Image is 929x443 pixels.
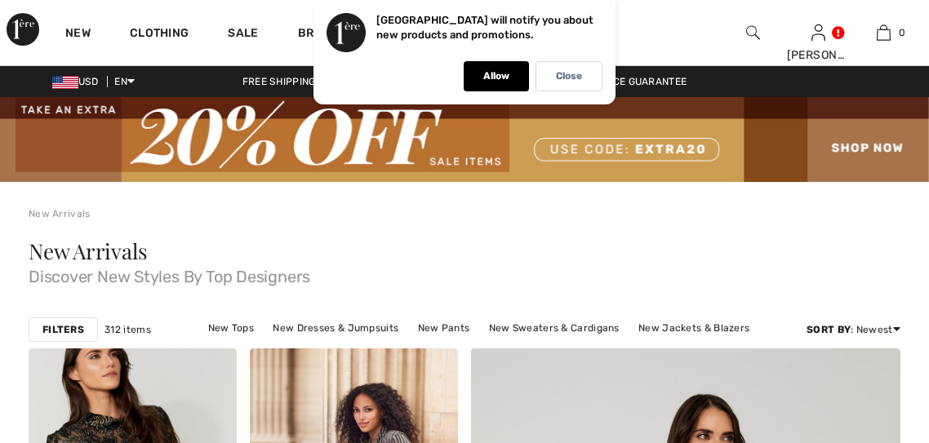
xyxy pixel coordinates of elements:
a: Sale [228,26,258,43]
a: New Pants [410,317,478,339]
a: New Skirts [398,339,465,360]
p: [GEOGRAPHIC_DATA] will notify you about new products and promotions. [376,14,593,41]
a: New Tops [200,317,262,339]
a: New Arrivals [29,208,91,219]
span: USD [52,76,104,87]
div: [PERSON_NAME] [787,47,851,64]
img: My Bag [877,23,891,42]
a: New Sweaters & Cardigans [481,317,628,339]
img: My Info [811,23,825,42]
img: 1ère Avenue [7,13,39,46]
a: Lowest Price Guarantee [542,76,700,87]
p: Close [556,70,582,82]
span: 0 [899,25,905,40]
strong: Filters [42,322,84,337]
a: Clothing [130,26,189,43]
a: New Outerwear [468,339,560,360]
a: New Jackets & Blazers [630,317,758,339]
span: 312 items [104,322,151,337]
a: Sign In [811,24,825,40]
a: New [65,26,91,43]
p: Allow [483,70,509,82]
span: EN [114,76,135,87]
img: search the website [746,23,760,42]
a: 0 [851,23,915,42]
span: Discover New Styles By Top Designers [29,262,900,285]
a: Brands [298,26,347,43]
a: New Dresses & Jumpsuits [264,317,407,339]
span: New Arrivals [29,237,147,265]
img: US Dollar [52,76,78,89]
a: Free shipping on orders over $99 [229,76,437,87]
